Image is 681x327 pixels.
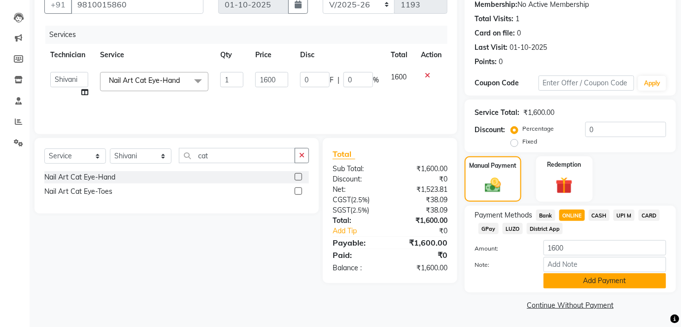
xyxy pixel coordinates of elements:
[390,237,455,249] div: ₹1,600.00
[390,249,455,261] div: ₹0
[333,195,351,204] span: CGST
[109,76,180,85] span: Nail Art Cat Eye-Hand
[390,164,455,174] div: ₹1,600.00
[294,44,385,66] th: Disc
[333,206,350,215] span: SGST
[467,244,536,253] label: Amount:
[475,57,497,67] div: Points:
[325,263,390,273] div: Balance :
[415,44,447,66] th: Action
[475,78,539,88] div: Coupon Code
[94,44,214,66] th: Service
[589,210,610,221] span: CASH
[390,205,455,216] div: ₹38.09
[510,42,547,53] div: 01-10-2025
[544,257,666,272] input: Add Note
[469,161,516,170] label: Manual Payment
[527,223,563,234] span: District App
[325,164,390,174] div: Sub Total:
[249,44,294,66] th: Price
[44,172,115,182] div: Nail Art Cat Eye-Hand
[503,223,523,234] span: LUZO
[475,42,508,53] div: Last Visit:
[475,14,513,24] div: Total Visits:
[390,195,455,205] div: ₹38.09
[325,216,390,226] div: Total:
[390,174,455,184] div: ₹0
[544,273,666,289] button: Add Payment
[385,44,415,66] th: Total
[325,205,390,216] div: ( )
[550,175,578,196] img: _gift.svg
[639,210,660,221] span: CARD
[515,14,519,24] div: 1
[390,263,455,273] div: ₹1,600.00
[390,216,455,226] div: ₹1,600.00
[214,44,249,66] th: Qty
[559,210,585,221] span: ONLINE
[333,149,355,159] span: Total
[517,28,521,38] div: 0
[45,26,455,44] div: Services
[478,223,499,234] span: GPay
[499,57,503,67] div: 0
[467,260,536,269] label: Note:
[547,160,581,169] label: Redemption
[539,75,635,91] input: Enter Offer / Coupon Code
[373,75,379,85] span: %
[522,124,554,133] label: Percentage
[325,195,390,205] div: ( )
[325,226,401,236] a: Add Tip
[325,249,390,261] div: Paid:
[475,28,515,38] div: Card on file:
[338,75,340,85] span: |
[522,137,537,146] label: Fixed
[325,184,390,195] div: Net:
[523,108,554,118] div: ₹1,600.00
[330,75,334,85] span: F
[352,206,367,214] span: 2.5%
[179,148,295,163] input: Search or Scan
[544,240,666,255] input: Amount
[44,186,112,197] div: Nail Art Cat Eye-Toes
[638,76,666,91] button: Apply
[390,184,455,195] div: ₹1,523.81
[480,176,506,195] img: _cash.svg
[325,174,390,184] div: Discount:
[401,226,455,236] div: ₹0
[475,108,519,118] div: Service Total:
[180,76,184,85] a: x
[475,125,505,135] div: Discount:
[391,73,407,81] span: 1600
[536,210,555,221] span: Bank
[613,210,635,221] span: UPI M
[353,196,368,204] span: 2.5%
[475,210,532,220] span: Payment Methods
[44,44,94,66] th: Technician
[467,300,674,311] a: Continue Without Payment
[325,237,390,249] div: Payable:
